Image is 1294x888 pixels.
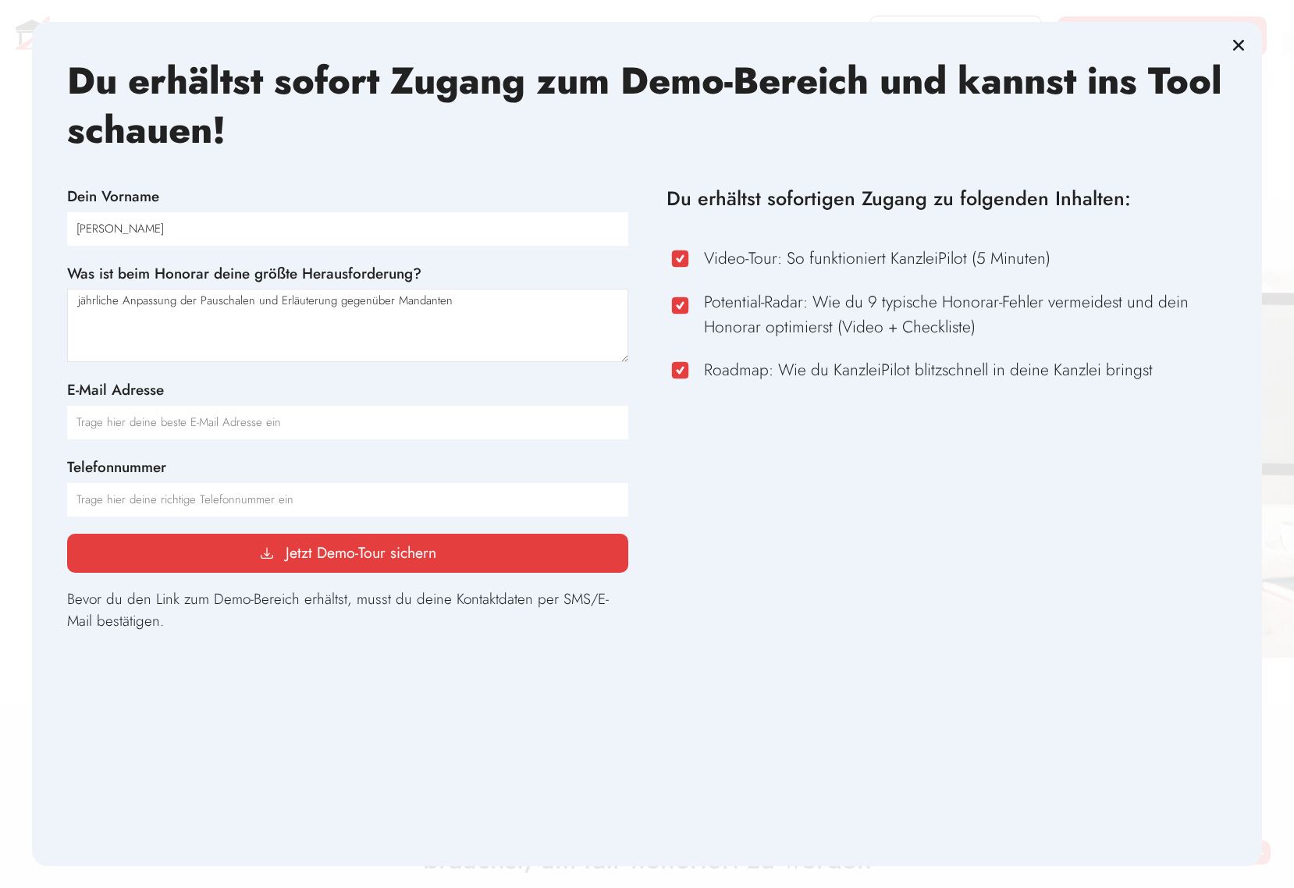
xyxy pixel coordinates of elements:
span: Jetzt Demo-Tour sichern [286,545,436,561]
input: Trage hier deine beste E-Mail Adresse ein [67,406,627,440]
h2: Du erhältst sofort Zugang zum Demo-Bereich und kannst ins Tool schauen! [67,57,1226,155]
h3: Du erhältst sofortigen Zugang zu folgenden Inhalten: [667,186,1227,211]
label: E-Mail Adresse [67,379,164,405]
span: Potential-Radar: Wie du 9 typische Honorar-Fehler vermeidest und dein Honorar optimierst (Video +... [700,290,1226,339]
form: Honorar-Check [67,186,627,589]
span: Roadmap: Wie du KanzleiPilot blitzschnell in deine Kanzlei bringst [700,358,1153,383]
label: Telefonnummer [67,456,166,482]
a: Close [1231,37,1246,53]
input: Nur Nummern oder Telefon-Zeichen (#, -, *, etc) werden akzeptiert. [67,483,627,517]
button: Jetzt Demo-Tour sichern [67,534,627,573]
label: Dein Vorname [67,186,159,211]
span: Video-Tour: So funktioniert KanzleiPilot (5 Minuten) [700,247,1050,272]
p: Bevor du den Link zum Demo-Bereich erhältst, musst du deine Kontaktdaten per SMS/E-Mail bestätigen. [67,588,627,633]
label: Was ist beim Honorar deine größte Herausforderung? [67,263,421,289]
input: Trage hier deinen Vornamen ein [67,212,627,247]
